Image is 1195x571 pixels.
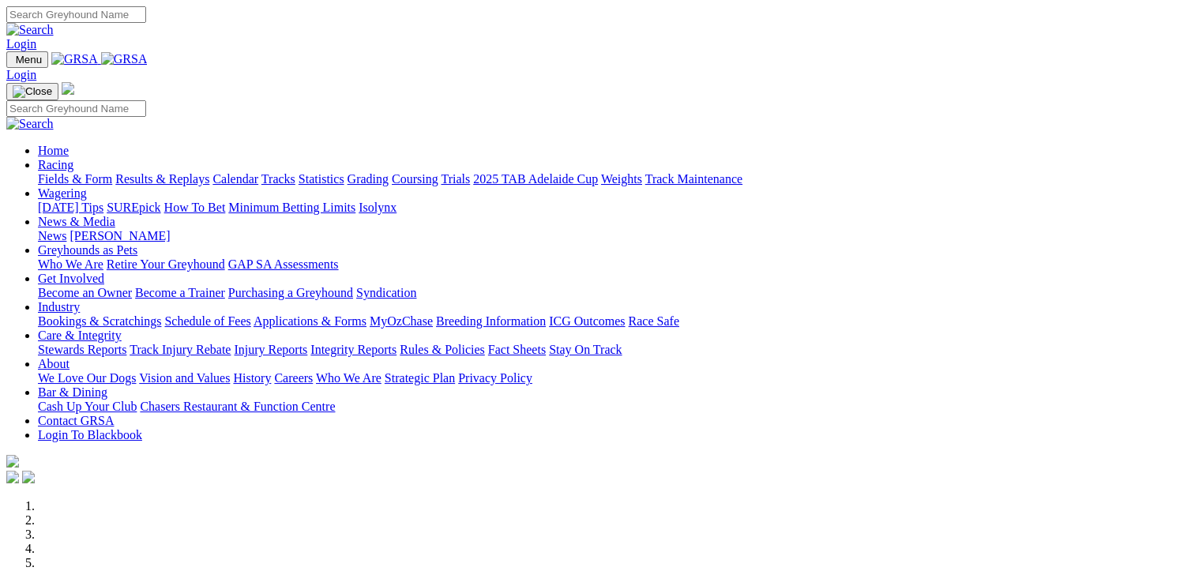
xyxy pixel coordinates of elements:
a: Integrity Reports [310,343,396,356]
a: [PERSON_NAME] [70,229,170,242]
a: Bar & Dining [38,385,107,399]
a: Stay On Track [549,343,622,356]
a: History [233,371,271,385]
a: Who We Are [38,257,103,271]
a: Contact GRSA [38,414,114,427]
img: GRSA [51,52,98,66]
a: Trials [441,172,470,186]
a: Greyhounds as Pets [38,243,137,257]
a: ICG Outcomes [549,314,625,328]
a: About [38,357,70,370]
a: Stewards Reports [38,343,126,356]
a: Purchasing a Greyhound [228,286,353,299]
a: How To Bet [164,201,226,214]
a: Wagering [38,186,87,200]
div: About [38,371,1189,385]
span: Menu [16,54,42,66]
a: Login To Blackbook [38,428,142,441]
a: Care & Integrity [38,329,122,342]
a: Home [38,144,69,157]
a: Chasers Restaurant & Function Centre [140,400,335,413]
a: Bookings & Scratchings [38,314,161,328]
a: Isolynx [359,201,396,214]
a: Strategic Plan [385,371,455,385]
a: News & Media [38,215,115,228]
a: We Love Our Dogs [38,371,136,385]
a: Results & Replays [115,172,209,186]
a: Retire Your Greyhound [107,257,225,271]
div: News & Media [38,229,1189,243]
a: Syndication [356,286,416,299]
a: Coursing [392,172,438,186]
img: logo-grsa-white.png [62,82,74,95]
a: GAP SA Assessments [228,257,339,271]
a: Get Involved [38,272,104,285]
img: Close [13,85,52,98]
a: Statistics [299,172,344,186]
a: Racing [38,158,73,171]
a: Schedule of Fees [164,314,250,328]
a: Fields & Form [38,172,112,186]
a: Injury Reports [234,343,307,356]
a: Rules & Policies [400,343,485,356]
a: Who We Are [316,371,381,385]
button: Toggle navigation [6,83,58,100]
a: Careers [274,371,313,385]
a: Track Injury Rebate [130,343,231,356]
a: Breeding Information [436,314,546,328]
a: Tracks [261,172,295,186]
a: Fact Sheets [488,343,546,356]
a: Calendar [212,172,258,186]
a: Become an Owner [38,286,132,299]
a: [DATE] Tips [38,201,103,214]
a: Grading [348,172,389,186]
div: Care & Integrity [38,343,1189,357]
a: SUREpick [107,201,160,214]
div: Wagering [38,201,1189,215]
a: Weights [601,172,642,186]
a: Login [6,68,36,81]
a: Privacy Policy [458,371,532,385]
button: Toggle navigation [6,51,48,68]
input: Search [6,6,146,23]
a: Minimum Betting Limits [228,201,355,214]
div: Get Involved [38,286,1189,300]
img: twitter.svg [22,471,35,483]
img: facebook.svg [6,471,19,483]
input: Search [6,100,146,117]
div: Bar & Dining [38,400,1189,414]
img: GRSA [101,52,148,66]
a: Applications & Forms [254,314,366,328]
img: Search [6,23,54,37]
a: Cash Up Your Club [38,400,137,413]
a: News [38,229,66,242]
a: Industry [38,300,80,314]
div: Industry [38,314,1189,329]
a: MyOzChase [370,314,433,328]
div: Racing [38,172,1189,186]
a: 2025 TAB Adelaide Cup [473,172,598,186]
a: Login [6,37,36,51]
div: Greyhounds as Pets [38,257,1189,272]
a: Become a Trainer [135,286,225,299]
a: Track Maintenance [645,172,742,186]
a: Vision and Values [139,371,230,385]
img: Search [6,117,54,131]
a: Race Safe [628,314,678,328]
img: logo-grsa-white.png [6,455,19,468]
